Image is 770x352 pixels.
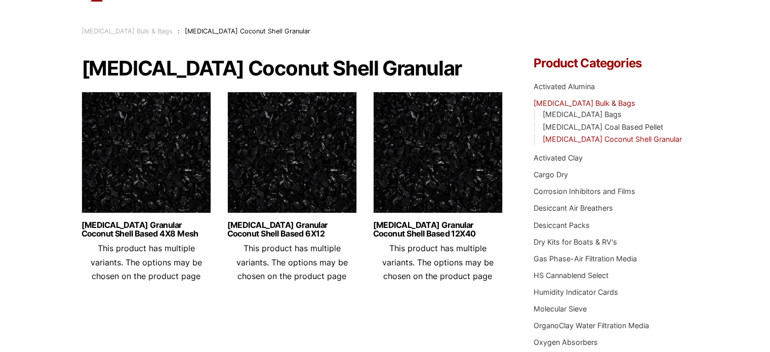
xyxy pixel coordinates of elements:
a: [MEDICAL_DATA] Coconut Shell Granular [542,135,681,143]
a: Humidity Indicator Cards [534,288,618,296]
a: Desiccant Packs [534,221,590,229]
a: Activated Clay [534,153,583,162]
h1: [MEDICAL_DATA] Coconut Shell Granular [82,57,504,80]
a: Dry Kits for Boats & RV's [534,238,617,246]
img: Activated Carbon Mesh Granular [373,92,503,218]
a: Desiccant Air Breathers [534,204,613,212]
h4: Product Categories [534,57,688,69]
img: Activated Carbon Mesh Granular [82,92,211,218]
a: [MEDICAL_DATA] Granular Coconut Shell Based 4X8 Mesh [82,221,211,238]
a: [MEDICAL_DATA] Bulk & Bags [534,99,635,107]
img: Activated Carbon Mesh Granular [227,92,357,218]
a: Molecular Sieve [534,304,587,313]
a: Activated Alumina [534,82,595,91]
span: [MEDICAL_DATA] Coconut Shell Granular [185,27,310,35]
span: : [178,27,180,35]
a: Corrosion Inhibitors and Films [534,187,635,195]
span: This product has multiple variants. The options may be chosen on the product page [382,243,494,281]
a: Oxygen Absorbers [534,338,598,346]
a: [MEDICAL_DATA] Bags [542,110,621,119]
span: This product has multiple variants. The options may be chosen on the product page [236,243,348,281]
a: [MEDICAL_DATA] Coal Based Pellet [542,123,663,131]
a: Gas Phase-Air Filtration Media [534,254,637,263]
span: This product has multiple variants. The options may be chosen on the product page [91,243,202,281]
a: [MEDICAL_DATA] Granular Coconut Shell Based 6X12 [227,221,357,238]
a: Cargo Dry [534,170,568,179]
a: [MEDICAL_DATA] Granular Coconut Shell Based 12X40 [373,221,503,238]
a: HS Cannablend Select [534,271,609,280]
a: OrganoClay Water Filtration Media [534,321,649,330]
a: [MEDICAL_DATA] Bulk & Bags [82,27,173,35]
